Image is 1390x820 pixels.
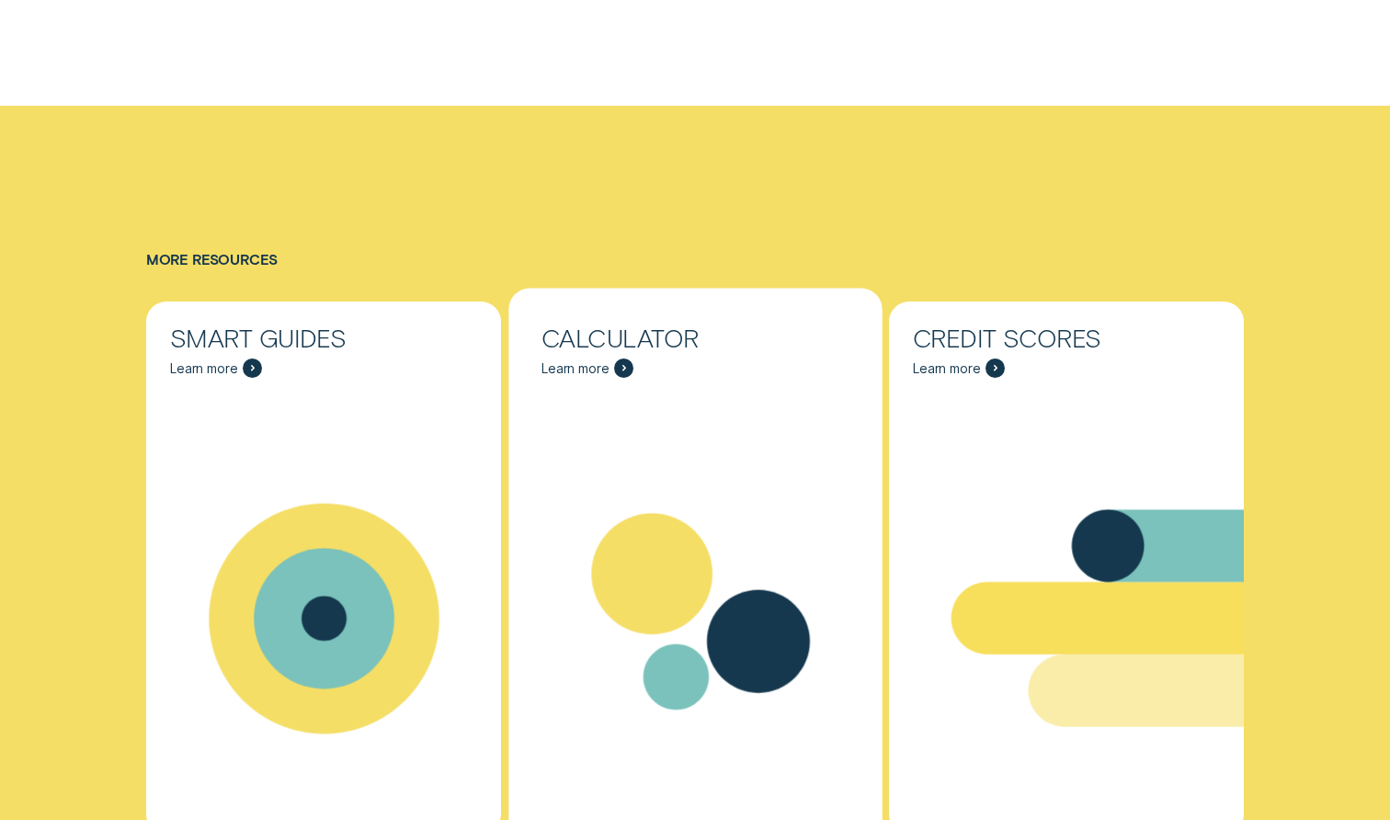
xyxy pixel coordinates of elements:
[541,325,849,349] div: Calculator
[913,325,1220,349] div: Credit Scores
[170,360,238,377] span: Learn more
[913,360,981,377] span: Learn more
[146,251,1245,268] h4: More Resources
[541,360,610,377] span: Learn more
[170,325,477,349] div: Smart Guides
